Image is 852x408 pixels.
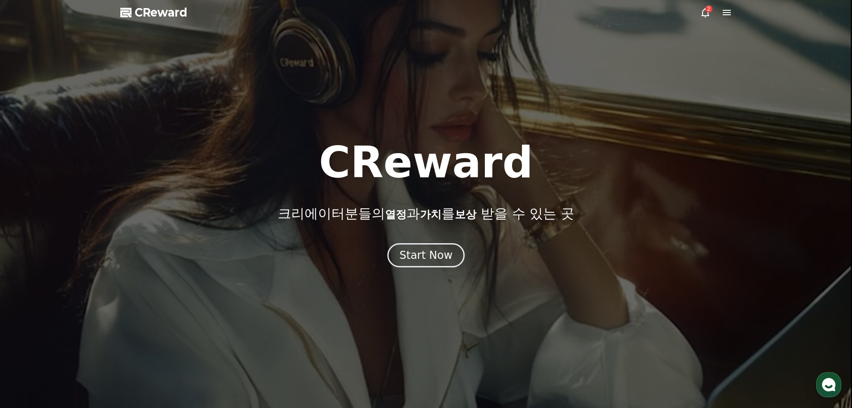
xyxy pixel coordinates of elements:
a: Start Now [387,252,465,261]
div: 2 [705,5,712,13]
span: 가치 [420,208,441,221]
span: 열정 [385,208,407,221]
button: Start Now [387,243,465,267]
span: CReward [135,5,187,20]
h1: CReward [319,141,533,184]
p: 크리에이터분들의 과 를 받을 수 있는 곳 [278,206,574,222]
div: Start Now [399,248,453,262]
span: 보상 [455,208,476,221]
a: CReward [120,5,187,20]
a: 2 [700,7,711,18]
